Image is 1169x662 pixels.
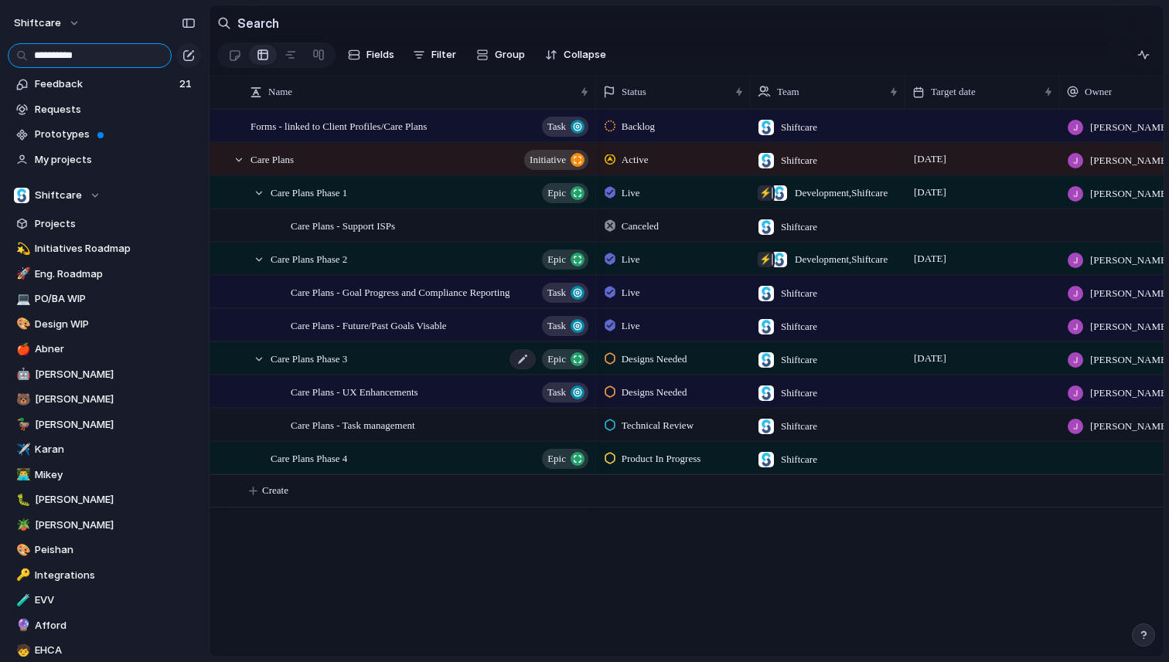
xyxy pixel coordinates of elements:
span: Care Plans Phase 2 [271,250,347,267]
span: Epic [547,348,566,370]
span: Projects [35,216,196,232]
span: Epic [547,182,566,204]
span: Create [262,483,288,498]
span: Care Plans Phase 1 [271,183,347,201]
button: Epic [542,349,588,369]
span: Product In Progress [622,451,701,467]
span: Backlog [622,119,655,134]
button: 🍎 [14,341,29,357]
span: [DATE] [910,349,950,368]
span: Active [622,152,649,168]
span: Mikey [35,467,196,483]
span: Care Plans - Task management [291,416,415,433]
button: Task [542,117,588,137]
button: 🎨 [14,542,29,558]
span: Requests [35,102,196,117]
span: Canceled [622,219,659,234]
div: 🔮 [16,616,27,634]
span: Name [268,84,292,100]
button: 🧪 [14,592,29,608]
span: Live [622,252,640,267]
span: [PERSON_NAME] [35,417,196,433]
button: 🪴 [14,518,29,533]
a: 💻PO/BA WIP [8,287,201,311]
button: initiative [524,150,588,170]
button: 🚀 [14,266,29,282]
div: 👨‍💻Mikey [8,463,201,487]
span: Prototypes [35,127,196,142]
button: 🧒 [14,643,29,658]
span: Status [622,84,646,100]
button: 🦆 [14,417,29,433]
a: 💫Initiatives Roadmap [8,237,201,260]
div: ⚡ [758,185,773,201]
span: Shiftcare [781,153,817,168]
div: 🐛 [16,491,27,509]
button: Task [542,283,588,303]
a: 🐻[PERSON_NAME] [8,388,201,411]
div: 🧪 [16,592,27,609]
button: 👨‍💻 [14,467,29,483]
a: Requests [8,98,201,121]
span: Peishan [35,542,196,558]
a: 🐛[PERSON_NAME] [8,488,201,511]
a: 🤖[PERSON_NAME] [8,363,201,386]
span: Care Plans - UX Enhancements [291,382,418,400]
span: Group [495,47,525,63]
div: 💻 [16,290,27,308]
div: 👨‍💻 [16,466,27,484]
span: Abner [35,341,196,357]
span: Feedback [35,76,175,92]
span: [PERSON_NAME] [35,367,196,382]
span: [PERSON_NAME] [35,392,196,407]
a: Projects [8,212,201,236]
div: ✈️Karan [8,438,201,461]
button: Filter [407,42,462,67]
span: Shiftcare [781,120,817,135]
span: Development , Shiftcare [795,185,888,201]
span: [PERSON_NAME] [35,518,196,533]
button: 🤖 [14,367,29,382]
span: shiftcare [14,15,61,31]
span: Technical Review [622,418,694,433]
button: Epic [542,449,588,469]
button: 🔮 [14,618,29,633]
span: My projects [35,152,196,168]
span: [DATE] [910,150,950,168]
span: Designs Needed [622,351,687,367]
span: Fields [366,47,394,63]
div: 💫 [16,240,27,258]
div: ✈️ [16,441,27,459]
button: 💻 [14,291,29,307]
a: 🍎Abner [8,338,201,361]
span: Afford [35,618,196,633]
button: Epic [542,183,588,203]
a: 🔑Integrations [8,564,201,587]
span: [DATE] [910,183,950,202]
a: 🔮Afford [8,614,201,637]
span: Care Plans Phase 4 [271,449,347,467]
a: 🧪EVV [8,589,201,612]
span: Team [777,84,799,100]
button: Group [469,42,533,67]
span: Epic [547,249,566,270]
span: Task [547,315,566,337]
a: 🦆[PERSON_NAME] [8,413,201,436]
span: Task [547,116,566,137]
span: Task [547,382,566,403]
span: Live [622,185,640,201]
span: Live [622,285,640,300]
span: Design WIP [35,317,196,332]
div: 🧒EHCA [8,639,201,662]
a: 🪴[PERSON_NAME] [8,514,201,537]
span: Shiftcare [35,188,82,203]
span: Task [547,282,566,304]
